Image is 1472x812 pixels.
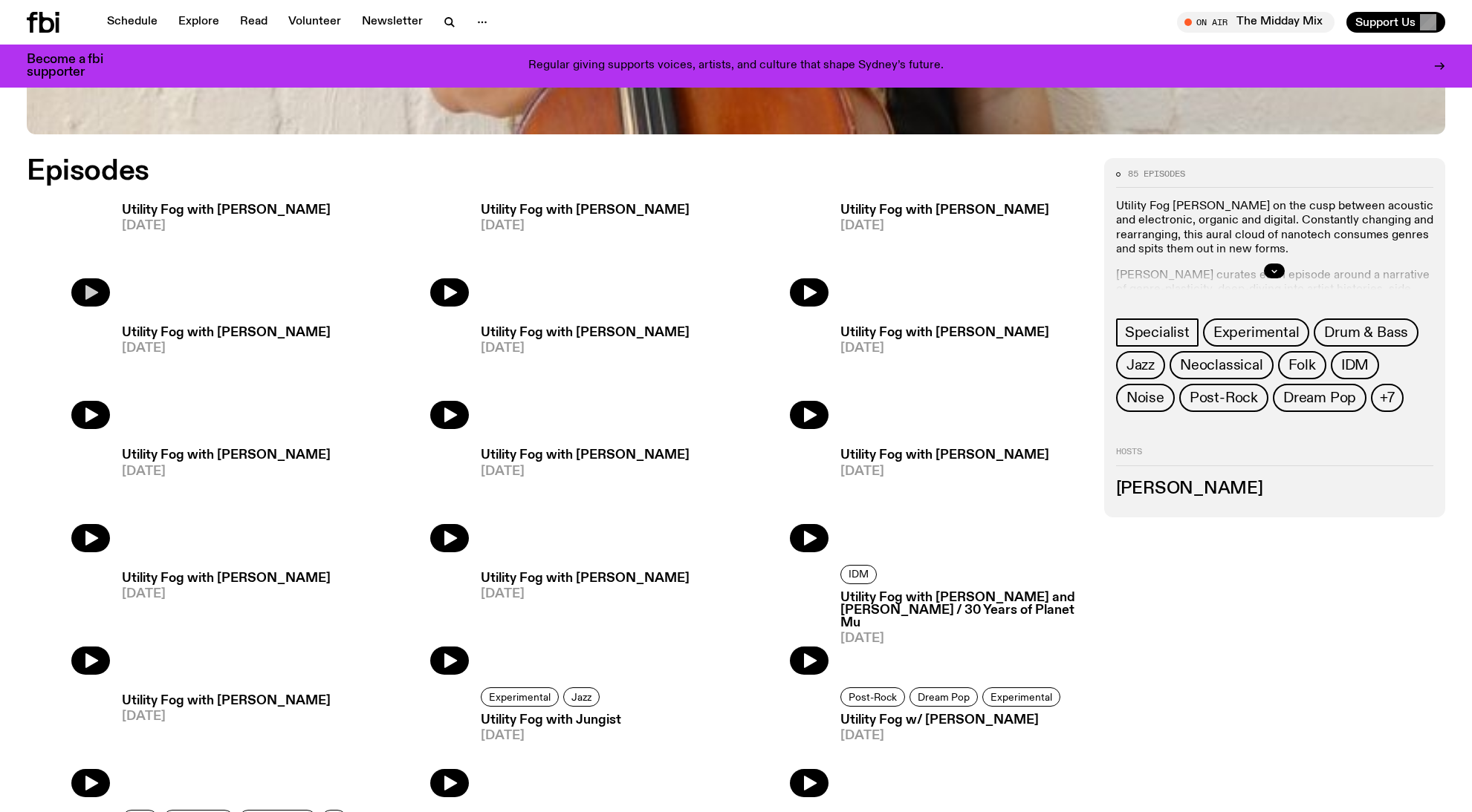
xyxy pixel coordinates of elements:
[98,12,166,33] a: Schedule
[1371,384,1404,412] button: +7
[481,588,690,600] span: [DATE]
[840,465,1049,478] span: [DATE]
[1177,12,1335,33] button: On AirThe Midday Mix
[469,572,690,675] a: Utility Fog with [PERSON_NAME][DATE]
[110,572,331,675] a: Utility Fog with [PERSON_NAME][DATE]
[1380,390,1395,406] span: +7
[1116,318,1199,347] a: Specialist
[840,730,1065,742] span: [DATE]
[829,449,1049,552] a: Utility Fog with [PERSON_NAME][DATE]
[1355,16,1416,29] span: Support Us
[1125,324,1190,341] span: Specialist
[910,687,978,707] a: Dream Pop
[469,449,690,552] a: Utility Fog with [PERSON_NAME][DATE]
[27,158,967,185] h2: Episodes
[122,204,331,217] h3: Utility Fog with [PERSON_NAME]
[469,327,690,430] a: Utility Fog with [PERSON_NAME][DATE]
[122,327,331,339] h3: Utility Fog with [PERSON_NAME]
[122,220,331,232] span: [DATE]
[1203,318,1310,347] a: Experimental
[110,204,331,307] a: Utility Fog with [PERSON_NAME][DATE]
[481,465,690,478] span: [DATE]
[481,204,690,217] h3: Utility Fog with [PERSON_NAME]
[1170,351,1274,379] a: Neoclassical
[1179,384,1268,412] a: Post-Rock
[1331,351,1379,379] a: IDM
[122,588,331,600] span: [DATE]
[1116,200,1433,257] p: Utility Fog [PERSON_NAME] on the cusp between acoustic and electronic, organic and digital. Const...
[1180,357,1263,373] span: Neoclassical
[481,572,690,585] h3: Utility Fog with [PERSON_NAME]
[122,449,331,462] h3: Utility Fog with [PERSON_NAME]
[840,204,1049,217] h3: Utility Fog with [PERSON_NAME]
[1126,357,1155,373] span: Jazz
[840,449,1049,462] h3: Utility Fog with [PERSON_NAME]
[1116,481,1433,497] h3: [PERSON_NAME]
[1116,448,1433,465] h2: Hosts
[829,204,1049,307] a: Utility Fog with [PERSON_NAME][DATE]
[1126,390,1164,406] span: Noise
[1273,384,1366,412] a: Dream Pop
[840,565,877,584] a: IDM
[829,592,1086,675] a: Utility Fog with [PERSON_NAME] and [PERSON_NAME] / 30 Years of Planet Mu[DATE]
[918,691,970,702] span: Dream Pop
[840,592,1086,629] h3: Utility Fog with [PERSON_NAME] and [PERSON_NAME] / 30 Years of Planet Mu
[571,691,591,702] span: Jazz
[169,12,228,33] a: Explore
[122,465,331,478] span: [DATE]
[829,327,1049,430] a: Utility Fog with [PERSON_NAME][DATE]
[481,714,621,727] h3: Utility Fog with Jungist
[122,572,331,585] h3: Utility Fog with [PERSON_NAME]
[110,449,331,552] a: Utility Fog with [PERSON_NAME][DATE]
[1283,390,1356,406] span: Dream Pop
[1128,170,1185,178] span: 85 episodes
[481,449,690,462] h3: Utility Fog with [PERSON_NAME]
[231,12,276,33] a: Read
[840,632,1086,645] span: [DATE]
[1346,12,1445,33] button: Support Us
[1190,390,1258,406] span: Post-Rock
[279,12,350,33] a: Volunteer
[849,569,869,580] span: IDM
[840,327,1049,339] h3: Utility Fog with [PERSON_NAME]
[840,342,1049,355] span: [DATE]
[481,342,690,355] span: [DATE]
[469,204,690,307] a: Utility Fog with [PERSON_NAME][DATE]
[829,714,1065,798] a: Utility Fog w/ [PERSON_NAME][DATE]
[990,691,1052,702] span: Experimental
[481,327,690,339] h3: Utility Fog with [PERSON_NAME]
[353,12,432,33] a: Newsletter
[481,220,690,232] span: [DATE]
[122,342,331,355] span: [DATE]
[1324,324,1408,341] span: Drum & Bass
[840,714,1065,727] h3: Utility Fog w/ [PERSON_NAME]
[1213,324,1300,341] span: Experimental
[1278,351,1326,379] a: Folk
[840,220,1049,232] span: [DATE]
[1288,357,1316,373] span: Folk
[840,687,905,707] a: Post-Rock
[1341,357,1369,373] span: IDM
[27,53,122,79] h3: Become a fbi supporter
[110,695,331,798] a: Utility Fog with [PERSON_NAME][DATE]
[122,695,331,707] h3: Utility Fog with [PERSON_NAME]
[849,691,897,702] span: Post-Rock
[563,687,600,707] a: Jazz
[982,687,1060,707] a: Experimental
[481,687,559,707] a: Experimental
[481,730,621,742] span: [DATE]
[122,710,331,723] span: [DATE]
[528,59,944,73] p: Regular giving supports voices, artists, and culture that shape Sydney’s future.
[110,327,331,430] a: Utility Fog with [PERSON_NAME][DATE]
[1116,351,1165,379] a: Jazz
[1314,318,1418,347] a: Drum & Bass
[469,714,621,798] a: Utility Fog with Jungist[DATE]
[489,691,551,702] span: Experimental
[1116,384,1175,412] a: Noise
